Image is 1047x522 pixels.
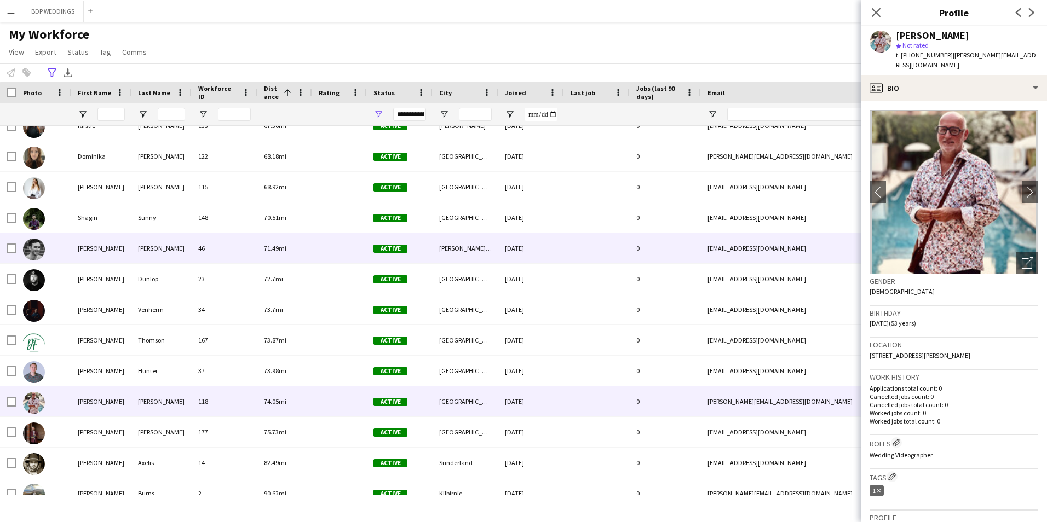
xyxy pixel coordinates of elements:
div: [PERSON_NAME][EMAIL_ADDRESS][DOMAIN_NAME] [701,386,920,416]
span: 72.7mi [264,275,283,283]
div: [EMAIL_ADDRESS][DOMAIN_NAME] [701,111,920,141]
span: Wedding Videographer [870,451,933,459]
div: [DATE] [498,356,564,386]
div: 0 [630,417,701,447]
div: [EMAIL_ADDRESS][DOMAIN_NAME] [701,172,920,202]
a: View [4,45,28,59]
img: Nikolaos Axelis [23,453,45,475]
span: First Name [78,89,111,97]
span: Tag [100,47,111,57]
span: Workforce ID [198,84,238,101]
div: 115 [192,172,257,202]
div: [DATE] [498,386,564,416]
div: [EMAIL_ADDRESS][DOMAIN_NAME] [701,325,920,355]
p: Worked jobs count: 0 [870,409,1038,417]
div: Venherm [131,294,192,324]
div: [PERSON_NAME][EMAIL_ADDRESS][DOMAIN_NAME] [701,478,920,508]
div: Kirstie [71,111,131,141]
div: [PERSON_NAME] [131,386,192,416]
span: 68.92mi [264,183,286,191]
div: [PERSON_NAME][EMAIL_ADDRESS][DOMAIN_NAME] [701,141,920,171]
div: [PERSON_NAME] [71,417,131,447]
div: 167 [192,325,257,355]
h3: Location [870,340,1038,350]
span: Joined [505,89,526,97]
span: Status [67,47,89,57]
div: 0 [630,141,701,171]
span: Export [35,47,56,57]
div: [EMAIL_ADDRESS][DOMAIN_NAME] [701,294,920,324]
button: Open Filter Menu [78,109,88,119]
div: Sunderland [433,448,498,478]
img: Francis Smith [23,422,45,444]
img: Martin Venherm [23,300,45,322]
input: City Filter Input [459,108,492,121]
span: 73.7mi [264,305,283,314]
img: Harriet Gordon [23,177,45,199]
div: [PERSON_NAME] [71,172,131,202]
div: [EMAIL_ADDRESS][DOMAIN_NAME] [701,448,920,478]
span: 82.49mi [264,459,286,467]
span: Rating [319,89,340,97]
div: [DATE] [498,141,564,171]
p: Worked jobs total count: 0 [870,417,1038,425]
div: 46 [192,233,257,263]
span: Photo [23,89,42,97]
img: Jason Hunter [23,361,45,383]
span: Jobs (last 90 days) [636,84,681,101]
div: 118 [192,386,257,416]
img: Crew avatar or photo [870,110,1038,274]
span: Active [373,183,407,192]
span: Active [373,275,407,283]
div: [DATE] [498,264,564,294]
span: Last job [571,89,595,97]
div: 34 [192,294,257,324]
span: t. [PHONE_NUMBER] [896,51,953,59]
span: 73.87mi [264,336,286,344]
div: [GEOGRAPHIC_DATA] [433,356,498,386]
span: Active [373,153,407,161]
div: [GEOGRAPHIC_DATA] [433,386,498,416]
span: Last Name [138,89,170,97]
img: Steven Pattinson [23,239,45,260]
img: Ross Dunlop [23,269,45,291]
div: [PERSON_NAME] [71,325,131,355]
button: Open Filter Menu [505,109,515,119]
div: [EMAIL_ADDRESS][DOMAIN_NAME] [701,356,920,386]
div: [DATE] [498,325,564,355]
p: Cancelled jobs total count: 0 [870,401,1038,409]
span: My Workforce [9,26,89,43]
div: [GEOGRAPHIC_DATA] [433,294,498,324]
button: Open Filter Menu [373,109,383,119]
div: 1 [870,485,884,496]
button: Open Filter Menu [198,109,208,119]
span: 75.73mi [264,428,286,436]
img: Chloe Burns [23,484,45,506]
app-action-btn: Export XLSX [61,66,74,79]
div: Dominika [71,141,131,171]
img: Kirstie Alexander [23,116,45,138]
div: Sunny [131,202,192,233]
div: 0 [630,356,701,386]
input: Last Name Filter Input [158,108,185,121]
h3: Profile [861,5,1047,20]
div: [GEOGRAPHIC_DATA] [433,141,498,171]
div: [PERSON_NAME] [896,31,969,40]
div: [PERSON_NAME] [71,448,131,478]
div: [PERSON_NAME] [71,478,131,508]
div: [PERSON_NAME] [71,264,131,294]
span: Active [373,459,407,467]
button: Open Filter Menu [439,109,449,119]
div: 148 [192,202,257,233]
div: 0 [630,386,701,416]
div: [EMAIL_ADDRESS][DOMAIN_NAME] [701,202,920,233]
div: [EMAIL_ADDRESS][DOMAIN_NAME] [701,417,920,447]
div: [PERSON_NAME] [71,356,131,386]
div: [PERSON_NAME] [131,417,192,447]
span: Not rated [902,41,929,49]
span: 70.51mi [264,213,286,222]
div: [GEOGRAPHIC_DATA] [433,172,498,202]
div: Thomson [131,325,192,355]
div: 0 [630,111,701,141]
div: [PERSON_NAME] [433,111,498,141]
